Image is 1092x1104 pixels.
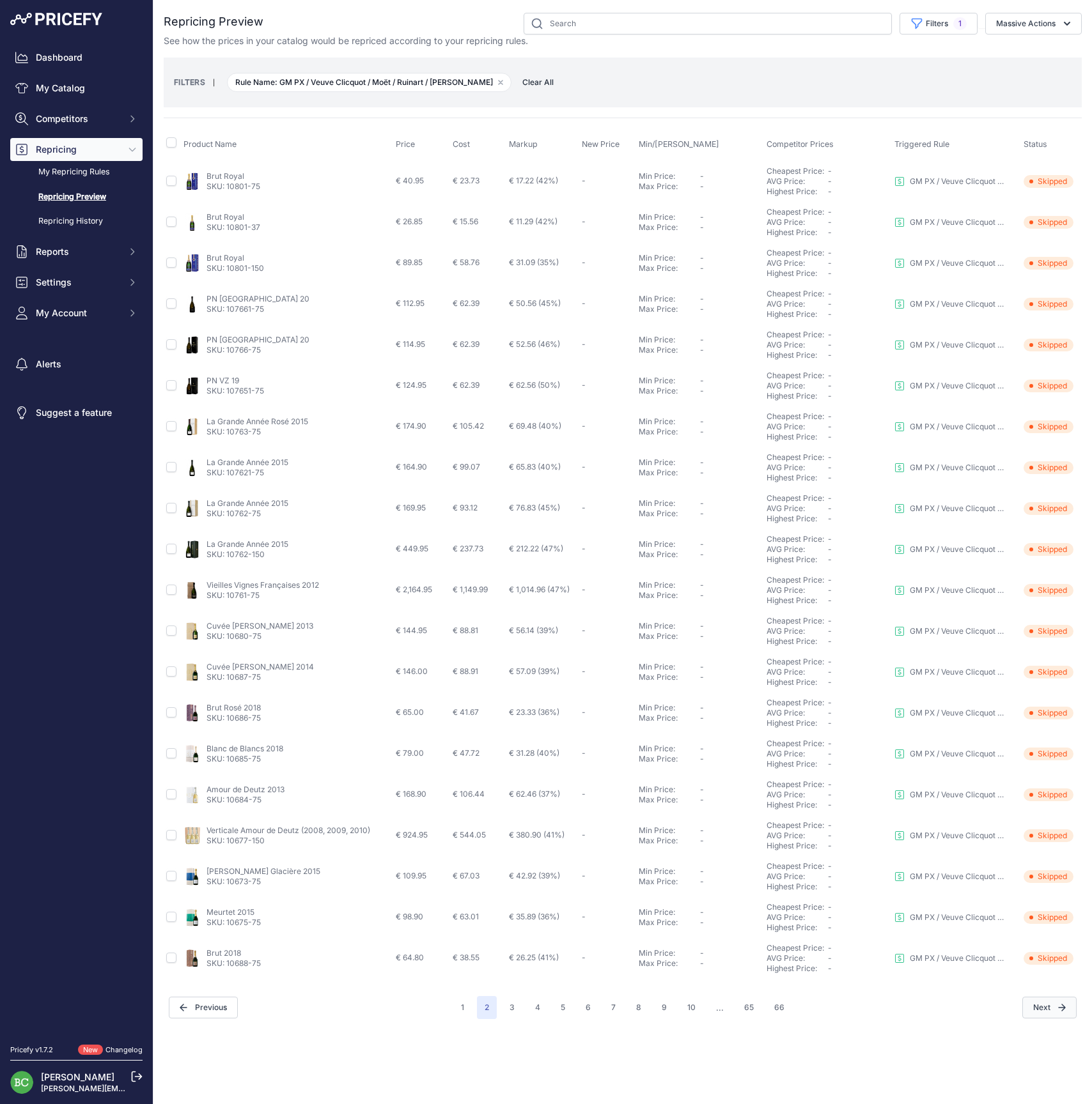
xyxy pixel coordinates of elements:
a: Highest Price: [767,309,817,319]
span: - [700,468,704,477]
a: La Grande Année 2015 [207,457,288,467]
p: GM PX / Veuve Clicquot / Moët / Ruinart / [PERSON_NAME] [910,381,1006,391]
a: Highest Price: [767,595,817,605]
button: Repricing [10,138,143,161]
span: Competitors [36,112,120,125]
span: - [828,514,832,523]
a: [PERSON_NAME] [41,1071,114,1082]
button: Go to page 4 [527,996,548,1019]
div: Max Price: [639,427,700,437]
a: Cuvée [PERSON_NAME] 2014 [207,662,314,671]
span: € 124.95 [396,380,426,390]
button: Clear All [516,76,560,89]
p: GM PX / Veuve Clicquot / Moët / Ruinart / [PERSON_NAME] [910,422,1006,432]
span: € 11.29 (42%) [509,217,558,226]
a: Highest Price: [767,923,817,932]
span: - [828,493,832,503]
span: Skipped [1024,175,1073,188]
a: Blanc de Blancs 2018 [207,744,283,753]
span: My Account [36,307,120,319]
div: AVG Price: [767,422,828,432]
p: GM PX / Veuve Clicquot / Moët / Ruinart / [PERSON_NAME] [910,667,1006,677]
span: € 58.76 [453,257,480,267]
a: SKU: 10684-75 [207,795,261,804]
button: Go to page 1 [453,996,472,1019]
div: Min Price: [639,376,700,386]
a: PN [GEOGRAPHIC_DATA] 20 [207,335,309,344]
a: Cheapest Price: [767,411,824,421]
span: - [828,422,832,431]
span: - [700,417,704,426]
a: Highest Price: [767,227,817,237]
button: Reports [10,240,143,263]
a: Highest Price: [767,636,817,646]
a: GM PX / Veuve Clicquot / Moët / Ruinart / [PERSON_NAME] [894,422,1006,432]
a: Brut Royal [207,253,244,263]
span: - [828,299,832,309]
span: € 93.12 [453,503,478,512]
span: - [700,335,704,344]
span: - [828,371,832,380]
span: € 62.39 [453,339,480,349]
a: SKU: 10761-75 [207,590,260,600]
span: € 40.95 [396,176,424,185]
span: Price [396,139,415,149]
a: Repricing History [10,210,143,233]
span: - [582,421,586,431]
a: Highest Price: [767,555,817,564]
span: € 31.09 (35%) [509,257,559,267]
img: Pricefy Logo [10,13,102,26]
span: € 50.56 (45%) [509,298,561,308]
span: - [828,268,832,278]
a: Brut Royal [207,171,244,181]
span: € 17.22 (42%) [509,176,558,185]
div: Max Price: [639,181,700,192]
a: GM PX / Veuve Clicquot / Moët / Ruinart / [PERSON_NAME] [894,217,1006,227]
span: € 212.22 (47%) [509,544,563,553]
a: GM PX / Veuve Clicquot / Moët / Ruinart / [PERSON_NAME] [894,258,1006,268]
a: My Repricing Rules [10,161,143,183]
p: GM PX / Veuve Clicquot / Moët / Ruinart / [PERSON_NAME] [910,626,1006,636]
a: Meurtet 2015 [207,907,254,917]
span: € 26.85 [396,217,423,226]
span: Status [1024,139,1047,149]
a: Cheapest Price: [767,371,824,380]
div: AVG Price: [767,258,828,268]
a: SKU: 10762-75 [207,509,261,518]
span: € 174.90 [396,421,426,431]
p: GM PX / Veuve Clicquot / Moët / Ruinart / [PERSON_NAME] [910,749,1006,759]
div: Max Price: [639,468,700,478]
span: - [582,339,586,349]
small: | [205,79,222,86]
div: AVG Price: [767,176,828,187]
a: GM PX / Veuve Clicquot / Moët / Ruinart / [PERSON_NAME] [894,667,1006,677]
div: Min Price: [639,539,700,549]
span: € 449.95 [396,544,428,553]
p: GM PX / Veuve Clicquot / Moët / Ruinart / [PERSON_NAME] [910,912,1006,923]
span: - [828,187,832,196]
a: GM PX / Veuve Clicquot / Moët / Ruinart / [PERSON_NAME] [894,708,1006,718]
p: GM PX / Veuve Clicquot / Moët / Ruinart / [PERSON_NAME] [910,544,1006,555]
p: GM PX / Veuve Clicquot / Moët / Ruinart / [PERSON_NAME] [910,176,1006,187]
span: € 89.85 [396,257,423,267]
button: Massive Actions [985,13,1082,34]
span: € 105.42 [453,421,484,431]
p: GM PX / Veuve Clicquot / Moët / Ruinart / [PERSON_NAME] [910,585,1006,595]
a: PN VZ 19 [207,376,239,385]
span: € 62.56 (50%) [509,380,560,390]
a: Cheapest Price: [767,248,824,257]
p: See how the prices in your catalog would be repriced according to your repricing rules. [164,34,528,47]
button: Go to page 8 [628,996,649,1019]
a: SKU: 10801-37 [207,222,260,232]
a: GM PX / Veuve Clicquot / Moët / Ruinart / [PERSON_NAME] [894,544,1006,555]
a: Verticale Amour de Deutz (2008, 2009, 2010) [207,825,370,835]
span: Triggered Rule [894,139,949,149]
span: Skipped [1024,461,1073,474]
span: - [700,294,704,303]
span: Repricing [36,143,120,156]
a: GM PX / Veuve Clicquot / Moët / Ruinart / [PERSON_NAME] [894,953,1006,963]
span: - [582,298,586,308]
button: Go to page 7 [604,996,623,1019]
a: Cuvée [PERSON_NAME] 2013 [207,621,313,631]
